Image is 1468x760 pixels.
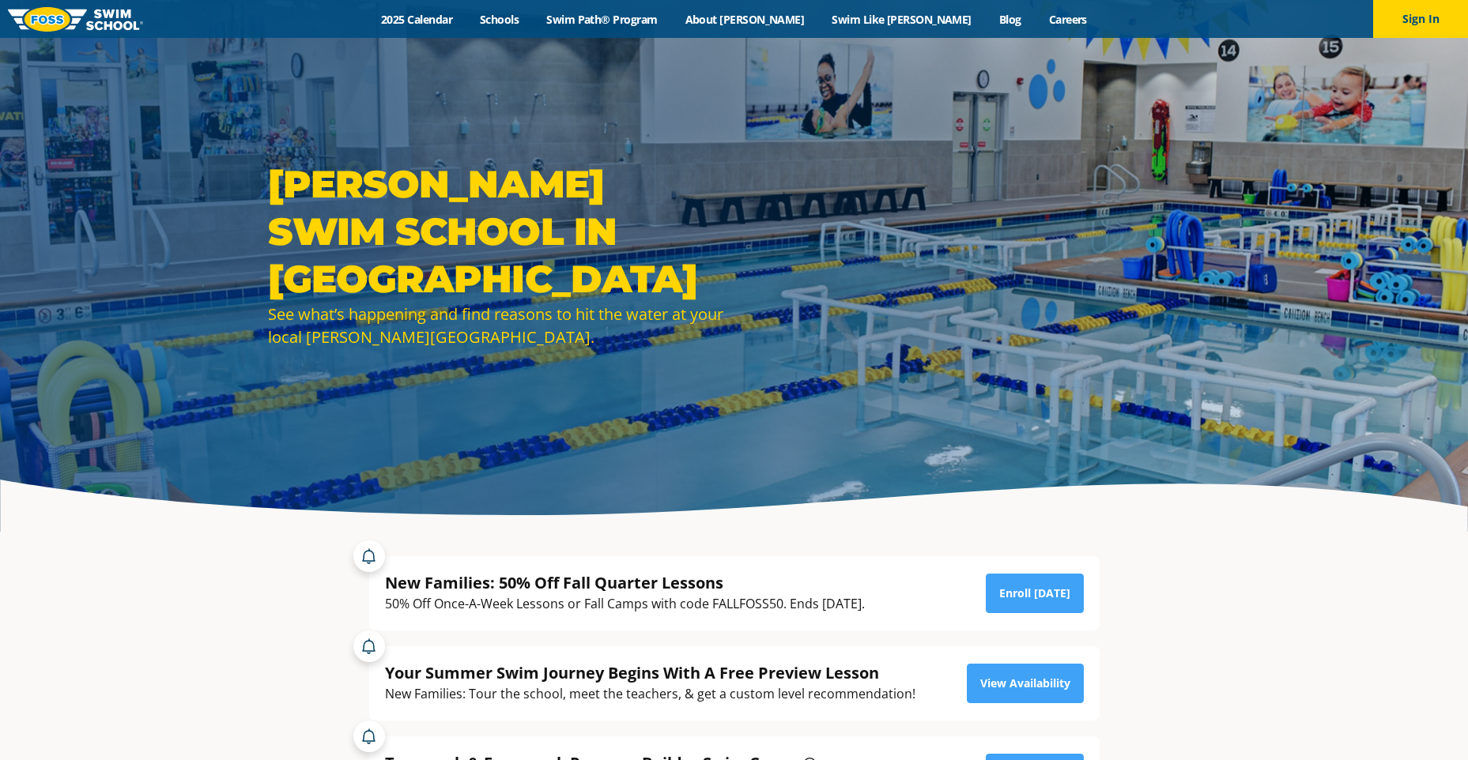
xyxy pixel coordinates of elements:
a: View Availability [967,664,1084,703]
div: New Families: Tour the school, meet the teachers, & get a custom level recommendation! [385,683,915,705]
a: About [PERSON_NAME] [671,12,818,27]
img: FOSS Swim School Logo [8,7,143,32]
a: Schools [466,12,533,27]
a: Blog [985,12,1035,27]
div: New Families: 50% Off Fall Quarter Lessons [385,572,865,593]
div: 50% Off Once-A-Week Lessons or Fall Camps with code FALLFOSS50. Ends [DATE]. [385,593,865,615]
a: Careers [1035,12,1100,27]
div: Your Summer Swim Journey Begins With A Free Preview Lesson [385,662,915,683]
div: See what’s happening and find reasons to hit the water at your local [PERSON_NAME][GEOGRAPHIC_DATA]. [268,303,726,348]
a: Swim Like [PERSON_NAME] [818,12,986,27]
h1: [PERSON_NAME] Swim School in [GEOGRAPHIC_DATA] [268,160,726,303]
a: Enroll [DATE] [986,574,1084,613]
a: 2025 Calendar [368,12,466,27]
a: Swim Path® Program [533,12,671,27]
